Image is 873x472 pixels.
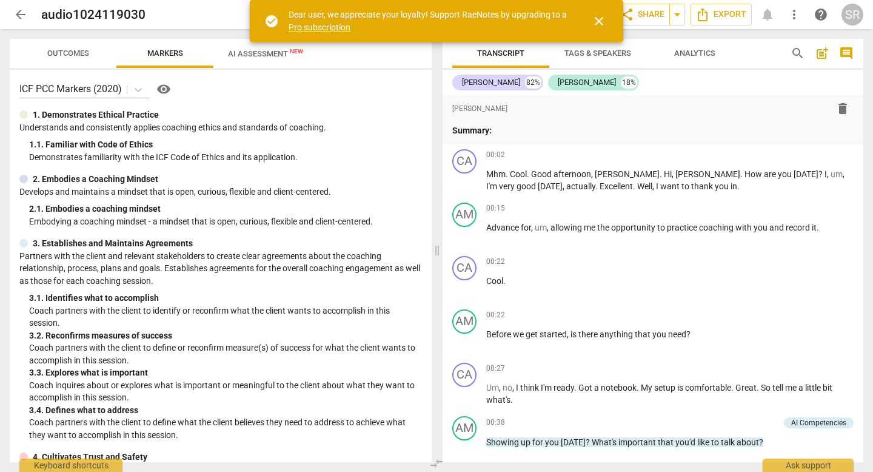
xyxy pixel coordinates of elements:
span: you'd [675,437,697,447]
span: 00:38 [486,417,505,428]
div: Ask support [763,459,854,472]
span: for [521,223,531,232]
span: delete [835,101,850,116]
span: 00:15 [486,203,505,214]
div: AI Competencies [791,417,846,428]
span: Cool [486,276,503,286]
span: is [570,329,578,339]
span: Cool [510,169,527,179]
span: me [785,383,798,393]
span: opportunity [611,223,657,232]
span: are [764,169,778,179]
span: me [584,223,597,232]
span: , [567,329,570,339]
p: Coach partners with the client to identify or reconfirm what the client wants to accomplish in th... [29,305,422,329]
span: for [532,437,545,447]
span: . [731,383,735,393]
button: Sharing summary [669,4,685,25]
p: 2. Embodies a Coaching Mindset [33,173,158,186]
span: about [737,437,759,447]
p: Embodying a coaching mindset - a mindset that is open, curious, flexible and client-centered. [29,215,422,228]
span: Share [620,7,664,22]
a: Pro subscription [289,22,350,32]
span: bit [823,383,832,393]
button: Export [690,4,752,25]
span: Filler word [831,169,843,179]
span: 00:22 [486,257,505,267]
span: you [754,223,769,232]
span: comfortable [685,383,731,393]
span: I [656,181,660,191]
span: Before [486,329,513,339]
span: record [786,223,812,232]
span: I'm [541,383,554,393]
span: . [574,383,578,393]
div: [PERSON_NAME] [462,76,520,89]
span: Filler word [486,383,499,393]
span: good [517,181,538,191]
span: , [512,383,516,393]
span: with [735,223,754,232]
span: , [563,181,566,191]
span: that [658,437,675,447]
div: 82% [525,76,541,89]
span: . [660,169,664,179]
button: Help [154,79,173,99]
span: to [711,437,721,447]
span: [DATE] [538,181,563,191]
span: Outcomes [47,49,89,58]
span: allowing [550,223,584,232]
span: what's [486,395,510,405]
a: Help [149,79,173,99]
p: 1. Demonstrates Ethical Practice [33,109,159,121]
span: it [812,223,817,232]
span: ? [686,329,691,339]
span: you [715,181,731,191]
div: [PERSON_NAME] [558,76,616,89]
span: talk [721,437,737,447]
span: want [660,181,681,191]
span: What's [592,437,618,447]
span: comment [839,46,854,61]
p: Partners with the client and relevant stakeholders to create clear agreements about the coaching ... [19,250,422,288]
p: Coach partners with the client to define or reconfirm measure(s) of success for what the client w... [29,342,422,366]
div: Keyboard shortcuts [19,459,122,472]
span: I'm [486,181,499,191]
span: very [499,181,517,191]
span: . [510,395,513,405]
span: that [635,329,652,339]
span: you [778,169,794,179]
span: help [814,7,828,22]
div: Dear user, we appreciate your loyalty! Support RaeNotes by upgrading to a [289,8,570,33]
span: [PERSON_NAME] [675,169,740,179]
span: you [545,437,561,447]
span: Markers [147,49,183,58]
span: Got [578,383,594,393]
span: ? [818,169,824,179]
span: Filler word [535,223,547,232]
strong: Summary: [452,126,492,135]
span: like [697,437,711,447]
span: , [591,169,595,179]
span: search [791,46,805,61]
div: 3. 3. Explores what is important [29,366,422,379]
div: Change speaker [452,256,477,280]
span: arrow_drop_down [670,7,684,22]
span: New [290,48,303,55]
span: arrow_back [13,7,28,22]
span: 00:02 [486,150,505,160]
span: , [547,223,550,232]
span: little [805,383,823,393]
span: [DATE] [561,437,586,447]
h2: audio1024119030 [41,7,145,22]
span: actually [566,181,595,191]
span: need [668,329,686,339]
span: Transcript [477,49,524,58]
span: anything [600,329,635,339]
p: Develops and maintains a mindset that is open, curious, flexible and client-centered. [19,186,422,198]
span: ? [586,437,592,447]
span: ready [554,383,574,393]
div: 1. 1. Familiar with Code of Ethics [29,138,422,151]
span: So [761,383,772,393]
span: in [731,181,737,191]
